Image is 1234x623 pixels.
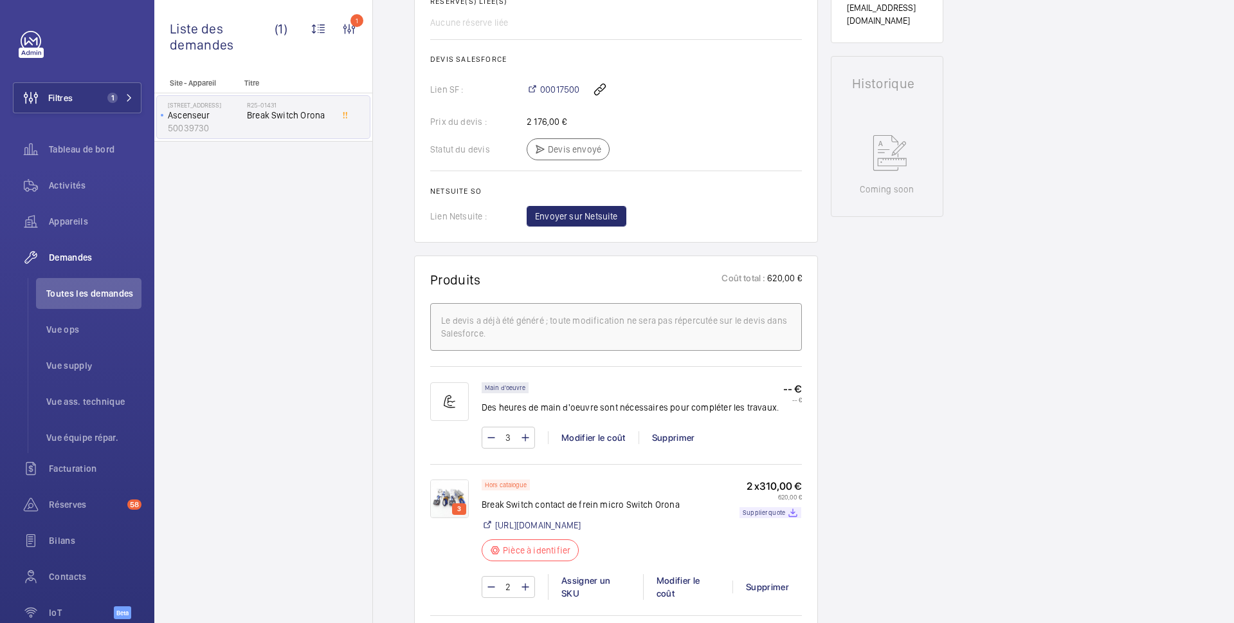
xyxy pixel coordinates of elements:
[527,206,626,227] button: Envoyer sur Netsuite
[527,83,579,96] a: 00017500
[49,606,114,619] span: IoT
[783,382,802,396] p: -- €
[49,251,141,264] span: Demandes
[739,479,802,493] p: 2 x 310,00 €
[49,570,141,583] span: Contacts
[49,462,141,475] span: Facturation
[548,574,643,600] div: Assigner un SKU
[485,483,527,487] p: Hors catalogue
[503,544,570,557] p: Pièce à identifier
[49,179,141,192] span: Activités
[739,507,801,518] a: Supplier quote
[430,382,469,421] img: muscle-sm.svg
[482,401,779,414] p: Des heures de main d'oeuvre sont nécessaires pour compléter les travaux.
[154,79,239,88] p: Site - Appareil
[455,503,464,515] p: 3
[430,272,481,288] h1: Produits
[49,215,141,228] span: Appareils
[430,55,802,64] h2: Devis Salesforce
[732,581,802,593] div: Supprimer
[127,499,141,510] span: 58
[721,272,765,288] p: Coût total :
[540,83,579,96] span: 00017500
[643,574,732,600] div: Modifier le coût
[244,79,329,88] p: Titre
[46,323,141,336] span: Vue ops
[247,101,332,109] h2: R25-01431
[430,479,469,518] img: 1738174836615-974ecb88-2dac-4fbe-949f-1ed8a217db82
[847,1,927,27] p: [EMAIL_ADDRESS][DOMAIN_NAME]
[743,510,785,515] p: Supplier quote
[107,93,118,103] span: 1
[535,210,618,223] span: Envoyer sur Netsuite
[783,396,802,404] p: -- €
[13,82,141,113] button: Filtres1
[739,493,802,501] p: 620,00 €
[860,183,914,196] p: Coming soon
[852,77,922,90] h1: Historique
[639,431,708,444] div: Supprimer
[46,359,141,372] span: Vue supply
[49,498,122,511] span: Réserves
[495,519,581,532] a: [URL][DOMAIN_NAME]
[114,606,131,619] span: Beta
[46,395,141,408] span: Vue ass. technique
[482,498,680,511] p: Break Switch contact de frein micro Switch Orona
[247,109,332,122] span: Break Switch Orona
[766,272,802,288] p: 620,00 €
[168,122,242,135] p: 50039730
[170,21,275,53] span: Liste des demandes
[168,101,242,109] p: [STREET_ADDRESS]
[46,431,141,444] span: Vue équipe répar.
[485,386,525,390] p: Main d'oeuvre
[548,431,639,444] div: Modifier le coût
[48,91,73,104] span: Filtres
[168,109,242,122] p: Ascenseur
[46,287,141,300] span: Toutes les demandes
[430,187,802,196] h2: Netsuite SO
[49,534,141,547] span: Bilans
[441,314,791,340] div: Le devis a déjà été généré ; toute modification ne sera pas répercutée sur le devis dans Salesforce.
[49,143,141,156] span: Tableau de bord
